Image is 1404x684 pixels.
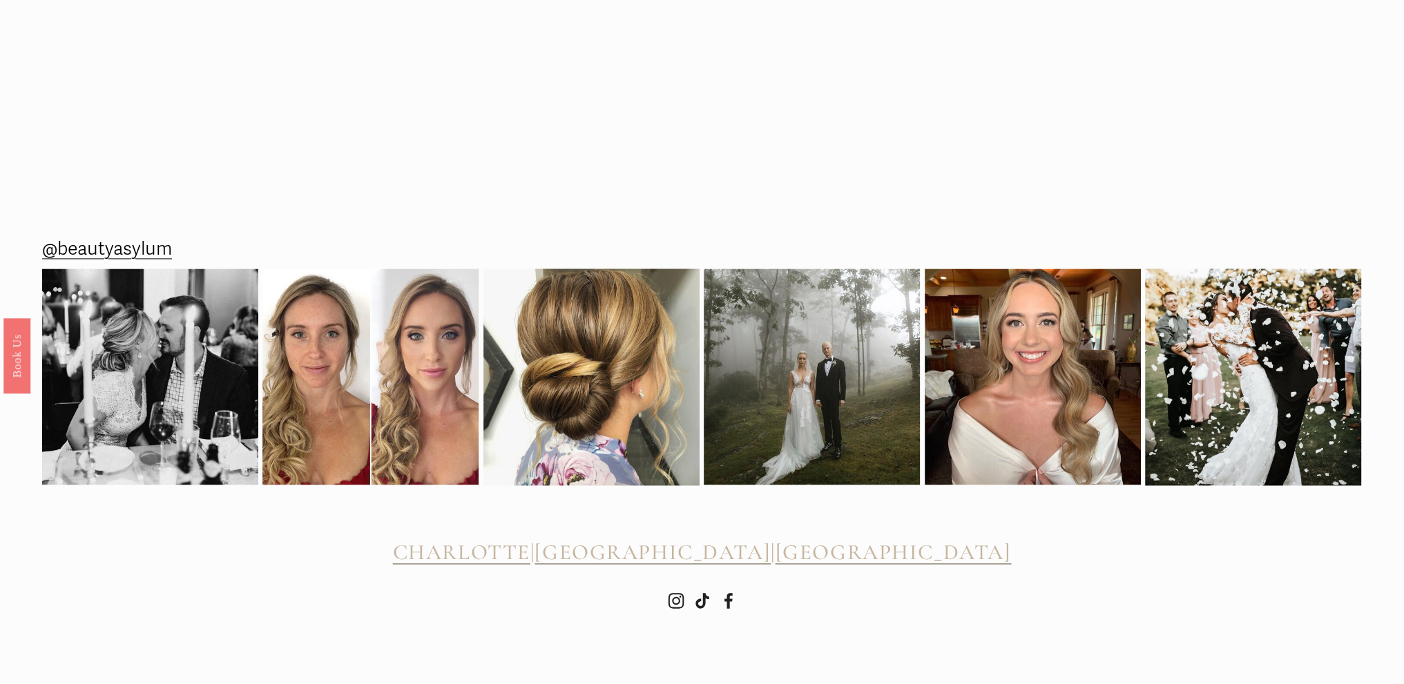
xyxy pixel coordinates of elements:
a: @beautyasylum [42,233,172,266]
a: TikTok [694,592,711,609]
img: 2020 didn&rsquo;t stop this wedding celebration! 🎊😍🎉 @beautyasylum_atlanta #beautyasylum @bridal_... [1145,242,1361,511]
img: So much pretty from this weekend! Here&rsquo;s one from @beautyasylum_charlotte #beautyasylum @up... [483,248,700,505]
a: [GEOGRAPHIC_DATA] [776,540,1012,565]
span: | [530,539,535,565]
img: Rehearsal dinner vibes from Raleigh, NC. We added a subtle braid at the top before we created her... [42,268,258,485]
span: | [771,539,776,565]
a: [GEOGRAPHIC_DATA] [535,540,771,565]
span: CHARLOTTE [393,539,530,565]
img: Picture perfect 💫 @beautyasylum_charlotte @apryl_naylor_makeup #beautyasylum_apryl @uptownfunkyou... [704,268,920,485]
a: Facebook [720,592,737,609]
a: CHARLOTTE [393,540,530,565]
span: [GEOGRAPHIC_DATA] [776,539,1012,565]
a: Book Us [3,317,30,393]
span: [GEOGRAPHIC_DATA] [535,539,771,565]
img: It&rsquo;s been a while since we&rsquo;ve shared a before and after! Subtle makeup &amp; romantic... [262,268,479,485]
a: Instagram [668,592,684,609]
img: Going into the wedding weekend with some bridal inspo for ya! 💫 @beautyasylum_charlotte #beautyas... [925,268,1141,485]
